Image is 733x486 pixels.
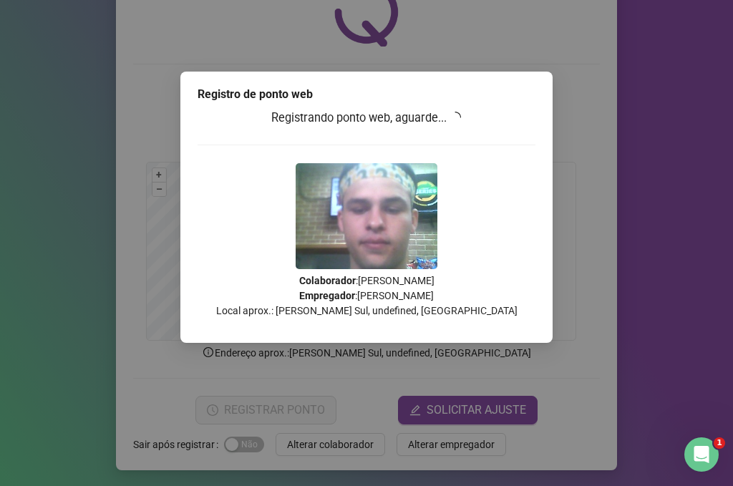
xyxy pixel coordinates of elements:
img: Z [296,163,437,269]
h3: Registrando ponto web, aguarde... [198,109,535,127]
iframe: Intercom live chat [684,437,719,472]
div: Registro de ponto web [198,86,535,103]
strong: Empregador [299,290,355,301]
strong: Colaborador [299,275,356,286]
span: loading [450,111,462,124]
span: 1 [714,437,725,449]
p: : [PERSON_NAME] : [PERSON_NAME] Local aprox.: [PERSON_NAME] Sul, undefined, [GEOGRAPHIC_DATA] [198,273,535,319]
